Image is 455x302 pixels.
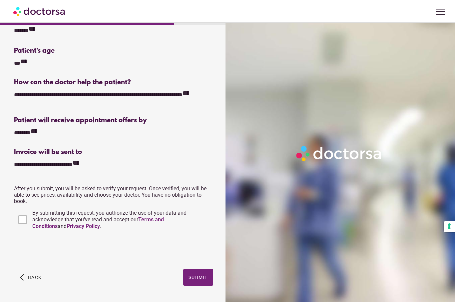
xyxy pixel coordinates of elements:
button: Submit [183,269,213,286]
iframe: reCAPTCHA [14,236,115,262]
a: Terms and Conditions [32,216,164,229]
img: Logo-Doctorsa-trans-White-partial-flat.png [294,143,385,164]
a: Privacy Policy [67,223,100,229]
div: Patient will receive appointment offers by [14,117,213,124]
img: Doctorsa.com [13,4,66,19]
div: Invoice will be sent to [14,148,213,156]
p: After you submit, you will be asked to verify your request. Once verified, you will be able to se... [14,185,213,204]
span: By submitting this request, you authorize the use of your data and acknowledge that you've read a... [32,210,187,229]
div: How can the doctor help the patient? [14,79,213,86]
span: Back [28,275,42,280]
button: Your consent preferences for tracking technologies [444,221,455,232]
span: menu [434,5,447,18]
button: arrow_back_ios Back [17,269,44,286]
span: Submit [189,275,208,280]
div: Patient's age [14,47,113,55]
